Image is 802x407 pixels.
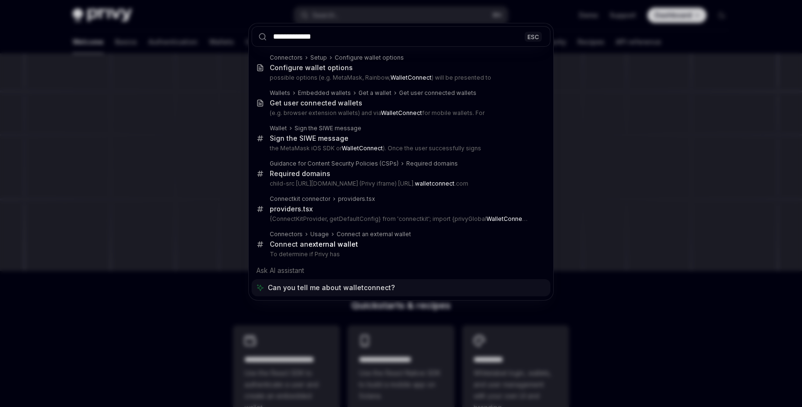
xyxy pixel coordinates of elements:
[270,89,290,97] div: Wallets
[298,89,351,97] div: Embedded wallets
[268,283,395,292] span: Can you tell me about walletconnect?
[270,54,303,62] div: Connectors
[415,180,454,187] b: walletconnect
[335,54,404,62] div: Configure wallet options
[270,215,530,223] p: {ConnectKitProvider, getDefaultConfig} from 'connectkit'; import {privyGlobal
[406,160,458,167] div: Required domains
[295,125,361,132] div: Sign the SIWE message
[338,195,375,203] div: providers.tsx
[270,63,353,72] div: Configure wallet options
[525,31,542,42] div: ESC
[310,230,329,238] div: Usage
[270,205,313,213] div: providers.tsx
[270,134,348,143] div: Sign the SIWE message
[308,240,358,248] b: external wallet
[359,89,391,97] div: Get a wallet
[270,160,399,167] div: Guidance for Content Security Policies (CSPs)
[399,89,476,97] div: Get user connected wallets
[270,145,530,152] p: the MetaMask iOS SDK or ). Once the user successfully signs
[270,109,530,117] p: (e.g. browser extension wallets) and via for mobile wallets. For
[270,99,362,107] div: Get user connected wallets
[270,250,530,258] p: To determine if Privy has
[337,230,411,238] div: Connect an external wallet
[390,74,432,81] b: WalletConnect
[270,180,530,188] p: child-src [URL][DOMAIN_NAME] (Privy iframe) [URL]. .com
[270,230,303,238] div: Connectors
[270,169,330,178] div: Required domains
[270,74,530,82] p: possible options (e.g. MetaMask, Rainbow, ) will be presented to
[381,109,422,116] b: WalletConnect
[486,215,531,222] b: WalletConnect<
[252,262,550,279] div: Ask AI assistant
[270,240,358,249] div: Connect an
[270,195,330,203] div: Connectkit connector
[270,125,287,132] div: Wallet
[342,145,383,152] b: WalletConnect
[310,54,327,62] div: Setup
